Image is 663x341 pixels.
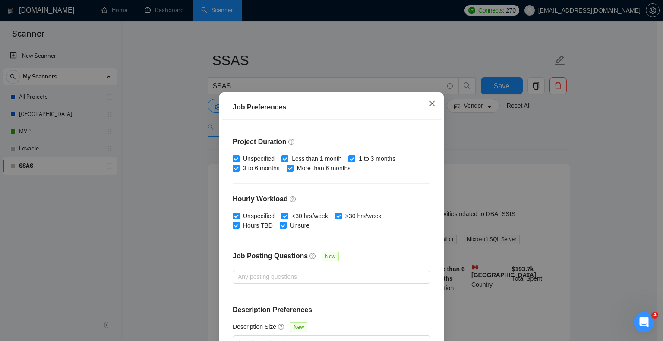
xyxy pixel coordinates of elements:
[233,251,308,261] h4: Job Posting Questions
[290,322,307,332] span: New
[322,252,339,261] span: New
[240,221,276,230] span: Hours TBD
[634,312,654,332] iframe: Intercom live chat
[288,138,295,145] span: question-circle
[288,154,345,163] span: Less than 1 month
[355,154,399,163] span: 1 to 3 months
[342,211,385,221] span: >30 hrs/week
[288,211,331,221] span: <30 hrs/week
[429,100,436,107] span: close
[233,194,430,204] h4: Hourly Workload
[240,211,278,221] span: Unspecified
[233,137,430,147] h4: Project Duration
[420,92,444,116] button: Close
[294,163,354,173] span: More than 6 months
[287,221,313,230] span: Unsure
[240,154,278,163] span: Unspecified
[290,196,297,203] span: question-circle
[309,253,316,260] span: question-circle
[233,322,276,332] h5: Description Size
[233,102,430,113] div: Job Preferences
[651,312,658,319] span: 4
[240,163,283,173] span: 3 to 6 months
[233,305,430,315] h4: Description Preferences
[278,323,285,330] span: question-circle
